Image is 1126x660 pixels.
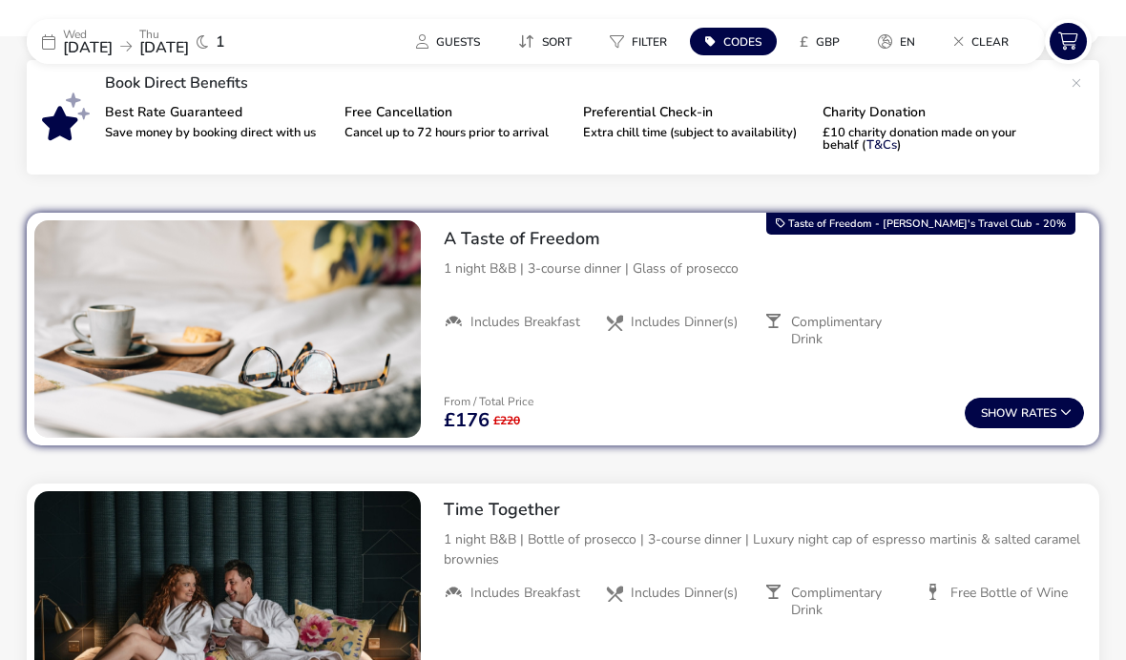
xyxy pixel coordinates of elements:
button: ShowRates [965,398,1084,428]
div: A Taste of Freedom1 night B&B | 3-course dinner | Glass of proseccoIncludes BreakfastIncludes Din... [428,213,1099,363]
button: Filter [594,28,682,55]
naf-pibe-menu-bar-item: £GBP [784,28,863,55]
span: Includes Dinner(s) [631,314,738,331]
span: Show [981,407,1021,420]
span: Includes Breakfast [470,314,580,331]
span: £176 [444,411,490,430]
span: Free Bottle of Wine [950,585,1068,602]
p: Book Direct Benefits [105,75,1061,91]
i: £ [800,32,808,52]
a: T&Cs [866,136,897,154]
p: Save money by booking direct with us [105,127,329,139]
p: Thu [139,29,189,40]
h2: A Taste of Freedom [444,228,1084,250]
p: Best Rate Guaranteed [105,106,329,119]
naf-pibe-menu-bar-item: Filter [594,28,690,55]
naf-pibe-menu-bar-item: en [863,28,938,55]
p: Wed [63,29,113,40]
span: £220 [493,415,520,426]
span: [DATE] [139,37,189,58]
button: Guests [401,28,495,55]
span: Includes Breakfast [470,585,580,602]
button: Sort [503,28,587,55]
span: en [900,34,915,50]
button: £GBP [784,28,855,55]
span: [DATE] [63,37,113,58]
naf-pibe-menu-bar-item: Codes [690,28,784,55]
swiper-slide: 1 / 1 [34,220,421,438]
p: Cancel up to 72 hours prior to arrival [344,127,569,139]
span: Codes [723,34,761,50]
span: GBP [816,34,840,50]
p: Charity Donation [823,106,1047,119]
span: Clear [971,34,1009,50]
div: Wed[DATE]Thu[DATE]1 [27,19,313,64]
span: Complimentary Drink [791,585,909,619]
naf-pibe-menu-bar-item: Guests [401,28,503,55]
naf-pibe-menu-bar-item: Sort [503,28,594,55]
span: Taste of Freedom - [PERSON_NAME]'s Travel Club - 20% [788,217,1066,231]
button: Clear [938,28,1024,55]
span: Filter [632,34,667,50]
p: Extra chill time (subject to availability) [583,127,807,139]
button: Codes [690,28,777,55]
p: 1 night B&B | 3-course dinner | Glass of prosecco [444,258,1084,278]
span: Complimentary Drink [791,314,909,348]
p: Free Cancellation [344,106,569,119]
p: £10 charity donation made on your behalf ( ) [823,127,1047,152]
span: Includes Dinner(s) [631,585,738,602]
div: Time Together1 night B&B | Bottle of prosecco | 3-course dinner | Luxury night cap of espresso ma... [428,484,1099,634]
p: 1 night B&B | Bottle of prosecco | 3-course dinner | Luxury night cap of espresso martinis & salt... [444,529,1084,569]
p: From / Total Price [444,396,533,407]
span: Guests [436,34,480,50]
p: Preferential Check-in [583,106,807,119]
button: en [863,28,930,55]
span: 1 [216,34,225,50]
naf-pibe-menu-bar-item: Clear [938,28,1032,55]
span: Sort [542,34,572,50]
h2: Time Together [444,499,1084,521]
